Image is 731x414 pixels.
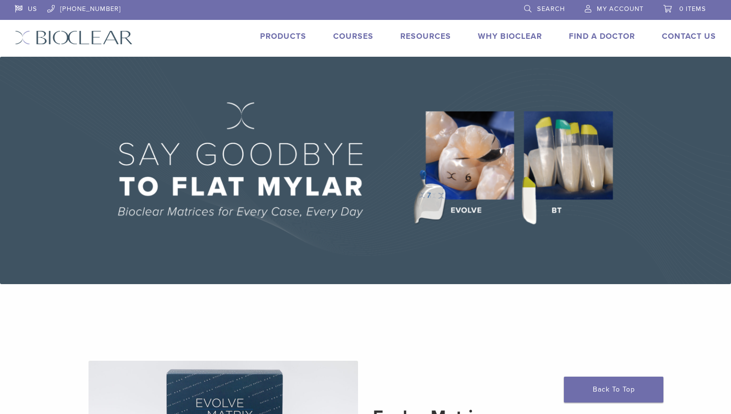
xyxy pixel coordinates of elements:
[662,31,716,41] a: Contact Us
[569,31,635,41] a: Find A Doctor
[333,31,373,41] a: Courses
[564,377,663,403] a: Back To Top
[478,31,542,41] a: Why Bioclear
[400,31,451,41] a: Resources
[15,30,133,45] img: Bioclear
[597,5,643,13] span: My Account
[679,5,706,13] span: 0 items
[537,5,565,13] span: Search
[260,31,306,41] a: Products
